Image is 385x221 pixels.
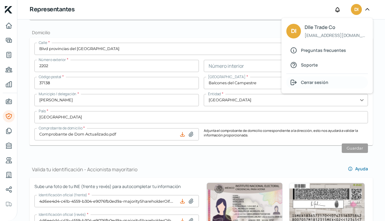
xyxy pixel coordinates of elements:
span: [EMAIL_ADDRESS][DOMAIN_NAME] [305,31,368,39]
span: DIle Trade Co [305,23,368,32]
span: Comprobante de domicilio [39,125,82,131]
a: Pago a proveedores [3,63,15,76]
a: Documentos [3,125,15,137]
span: País [39,108,46,114]
a: Representantes [3,110,15,122]
h1: Representantes [30,5,74,14]
span: DI [291,27,296,36]
a: Adelantar facturas [3,34,15,46]
a: Colateral [3,198,15,210]
a: Redes sociales [3,183,15,196]
span: Cerrar sesión [301,78,328,86]
span: [GEOGRAPHIC_DATA] [208,74,245,79]
button: Guardar [342,143,368,153]
a: Industria [3,169,15,181]
span: Municipio / delegación [39,91,76,96]
a: Buró de crédito [3,139,15,152]
button: Ayuda [343,163,373,175]
span: Código postal [39,74,61,79]
span: Identificación oficial (revés) [39,212,86,217]
h2: Domicilio [30,30,373,35]
span: DI [354,6,359,13]
span: Ayuda [355,167,368,171]
span: Entidad [208,91,221,96]
a: Información general [3,96,15,108]
span: Sube una foto de tu INE (frente y revés) para autocompletar tu información [34,183,199,190]
p: Adjunta el comprobante de domicilio correspondiente a la dirección, esto nos ayudará a validar la... [204,128,368,140]
h1: Valida tu identificación - Accionista mayoritario [30,166,137,173]
a: Tus créditos [3,49,15,61]
span: Soporte [301,61,318,69]
span: Preguntas frecuentes [301,46,346,54]
a: Mis finanzas [3,78,15,90]
a: Referencias [3,154,15,166]
span: Número exterior [39,57,66,62]
span: Calle [39,40,47,45]
a: Inicio [3,20,15,32]
span: Identificación oficial (frente) [39,192,87,197]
